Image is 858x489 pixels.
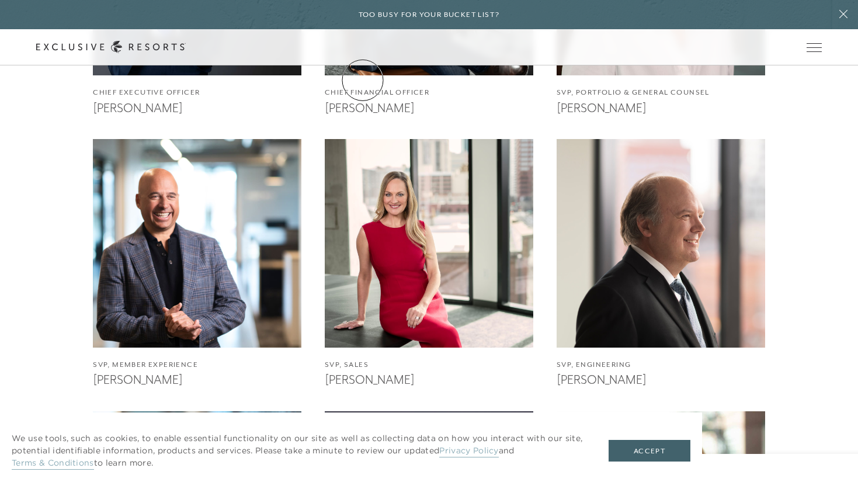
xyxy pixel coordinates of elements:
h3: [PERSON_NAME] [557,370,765,387]
h4: SVP, Portfolio & General Counsel [557,87,765,98]
h3: [PERSON_NAME] [325,98,533,116]
h6: Too busy for your bucket list? [359,9,500,20]
a: SVP, Sales[PERSON_NAME] [325,139,533,388]
h4: Chief Financial Officer [325,87,533,98]
h4: SVP, Sales [325,359,533,370]
h3: [PERSON_NAME] [93,370,301,387]
h3: [PERSON_NAME] [325,370,533,387]
p: We use tools, such as cookies, to enable essential functionality on our site as well as collectin... [12,432,585,469]
a: SVP, Engineering[PERSON_NAME] [557,139,765,388]
h4: SVP, Member Experience [93,359,301,370]
a: SVP, Member Experience[PERSON_NAME] [93,139,301,388]
h3: [PERSON_NAME] [557,98,765,116]
button: Accept [609,440,690,462]
p: This October, Chef [PERSON_NAME] will host Exclusive Resorts at his iconic three-star Michelin re... [106,230,383,285]
a: Terms & Conditions [12,457,94,470]
a: LEARN MORE [106,308,383,329]
a: Privacy Policy [439,445,498,457]
h4: SVP, Engineering [557,359,765,370]
button: Open navigation [807,43,822,51]
h1: Dinner at The French Laundry [106,160,383,216]
h3: [PERSON_NAME] [93,98,301,116]
h4: Chief Executive Officer [93,87,301,98]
